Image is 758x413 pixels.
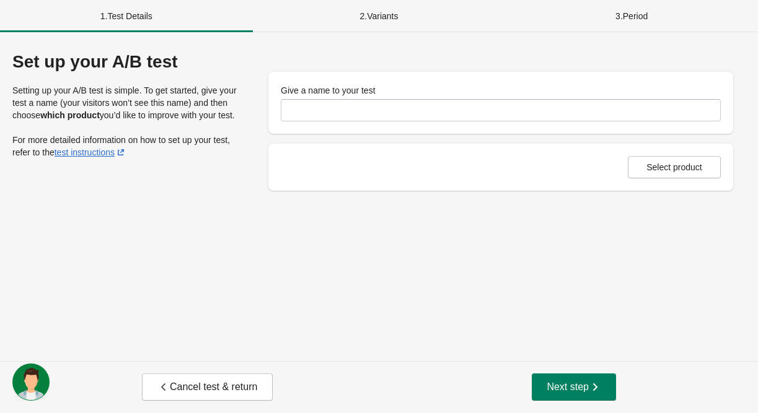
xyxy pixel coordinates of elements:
label: Give a name to your test [281,84,376,97]
iframe: chat widget [12,363,52,401]
div: Set up your A/B test [12,52,244,72]
strong: which product [40,110,100,120]
span: Next step [547,381,601,393]
button: Next step [532,373,616,401]
span: Cancel test & return [157,381,257,393]
button: Cancel test & return [142,373,273,401]
p: Setting up your A/B test is simple. To get started, give your test a name (your visitors won’t se... [12,84,244,121]
span: Select product [646,162,702,172]
a: test instructions [55,147,127,157]
p: For more detailed information on how to set up your test, refer to the [12,134,244,159]
button: Select product [628,156,721,178]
